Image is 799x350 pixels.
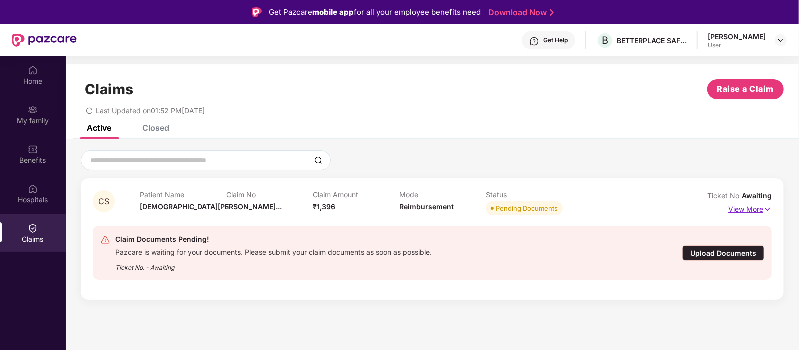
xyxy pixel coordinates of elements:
div: Get Help [543,36,568,44]
span: B [602,34,608,46]
img: svg+xml;base64,PHN2ZyBpZD0iSGVscC0zMngzMiIgeG1sbnM9Imh0dHA6Ly93d3cudzMub3JnLzIwMDAvc3ZnIiB3aWR0aD... [529,36,539,46]
div: User [708,41,766,49]
span: Raise a Claim [717,83,774,95]
img: svg+xml;base64,PHN2ZyB4bWxucz0iaHR0cDovL3d3dy53My5vcmcvMjAwMC9zdmciIHdpZHRoPSIxNyIgaGVpZ2h0PSIxNy... [763,204,772,215]
span: [DEMOGRAPHIC_DATA][PERSON_NAME]... [140,202,282,211]
p: Claim Amount [313,190,399,199]
p: Status [486,190,572,199]
div: Get Pazcare for all your employee benefits need [269,6,481,18]
span: Reimbursement [399,202,454,211]
p: View More [728,201,772,215]
p: Mode [399,190,486,199]
p: Claim No [226,190,313,199]
span: - [226,202,230,211]
img: svg+xml;base64,PHN2ZyBpZD0iU2VhcmNoLTMyeDMyIiB4bWxucz0iaHR0cDovL3d3dy53My5vcmcvMjAwMC9zdmciIHdpZH... [314,156,322,164]
img: svg+xml;base64,PHN2ZyB3aWR0aD0iMjAiIGhlaWdodD0iMjAiIHZpZXdCb3g9IjAgMCAyMCAyMCIgZmlsbD0ibm9uZSIgeG... [28,105,38,115]
div: Pazcare is waiting for your documents. Please submit your claim documents as soon as possible. [115,245,432,257]
img: svg+xml;base64,PHN2ZyBpZD0iSG9zcGl0YWxzIiB4bWxucz0iaHR0cDovL3d3dy53My5vcmcvMjAwMC9zdmciIHdpZHRoPS... [28,184,38,194]
div: Active [87,123,111,133]
div: Pending Documents [496,203,558,213]
img: New Pazcare Logo [12,34,77,47]
div: Closed [142,123,169,133]
p: Patient Name [140,190,226,199]
img: svg+xml;base64,PHN2ZyBpZD0iQ2xhaW0iIHhtbG5zPSJodHRwOi8vd3d3LnczLm9yZy8yMDAwL3N2ZyIgd2lkdGg9IjIwIi... [28,223,38,233]
div: Claim Documents Pending! [115,233,432,245]
div: [PERSON_NAME] [708,32,766,41]
span: ₹1,396 [313,202,335,211]
a: Download Now [488,7,551,18]
span: CS [98,197,109,206]
img: svg+xml;base64,PHN2ZyBpZD0iSG9tZSIgeG1sbnM9Imh0dHA6Ly93d3cudzMub3JnLzIwMDAvc3ZnIiB3aWR0aD0iMjAiIG... [28,65,38,75]
span: Ticket No [707,191,742,200]
span: Awaiting [742,191,772,200]
span: Last Updated on 01:52 PM[DATE] [96,106,205,115]
span: redo [86,106,93,115]
img: Logo [252,7,262,17]
div: BETTERPLACE SAFETY SOLUTIONS PRIVATE LIMITED [617,36,687,45]
button: Raise a Claim [707,79,784,99]
img: svg+xml;base64,PHN2ZyBpZD0iQmVuZWZpdHMiIHhtbG5zPSJodHRwOi8vd3d3LnczLm9yZy8yMDAwL3N2ZyIgd2lkdGg9Ij... [28,144,38,154]
img: Stroke [550,7,554,18]
h1: Claims [85,81,134,98]
img: svg+xml;base64,PHN2ZyBpZD0iRHJvcGRvd24tMzJ4MzIiIHhtbG5zPSJodHRwOi8vd3d3LnczLm9yZy8yMDAwL3N2ZyIgd2... [777,36,785,44]
img: svg+xml;base64,PHN2ZyB4bWxucz0iaHR0cDovL3d3dy53My5vcmcvMjAwMC9zdmciIHdpZHRoPSIyNCIgaGVpZ2h0PSIyNC... [100,235,110,245]
div: Ticket No. - Awaiting [115,257,432,272]
strong: mobile app [312,7,354,17]
div: Upload Documents [682,245,764,261]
